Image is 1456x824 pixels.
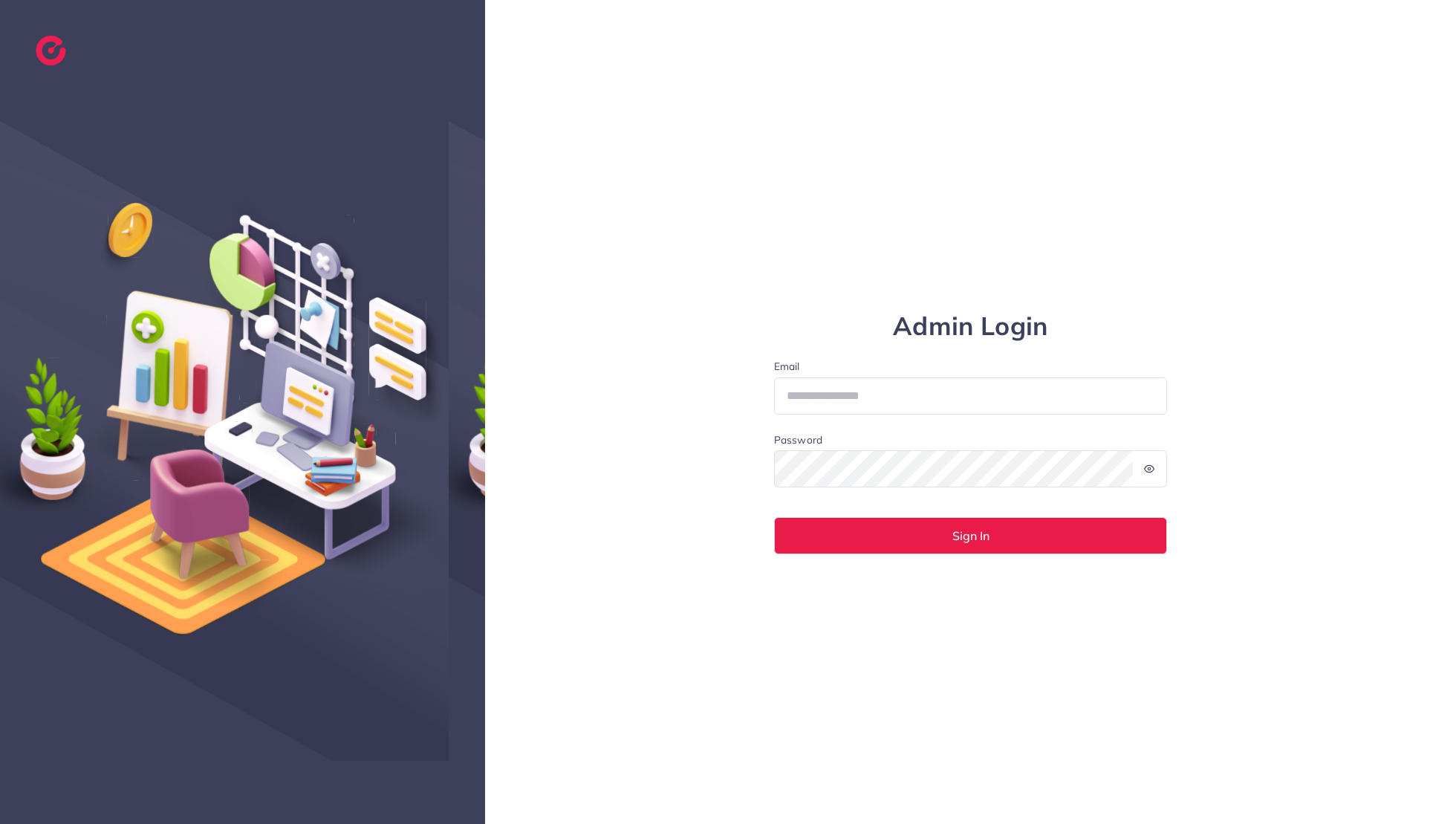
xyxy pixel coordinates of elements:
label: Password [774,432,822,447]
label: Email [774,359,1168,374]
h1: Admin Login [774,311,1168,342]
button: Sign In [774,517,1168,554]
img: logo [36,36,66,65]
span: Sign In [952,530,989,542]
